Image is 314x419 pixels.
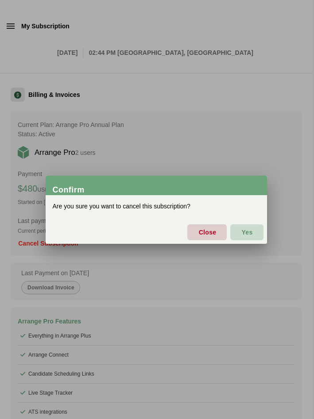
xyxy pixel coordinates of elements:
div: Are you sure you want to cancel this subscription? [46,195,267,217]
span: Yes [241,223,252,242]
button: Yes [230,224,263,240]
button: Close [187,224,227,240]
span: Close [198,223,216,242]
div: Confirm [53,185,267,194]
